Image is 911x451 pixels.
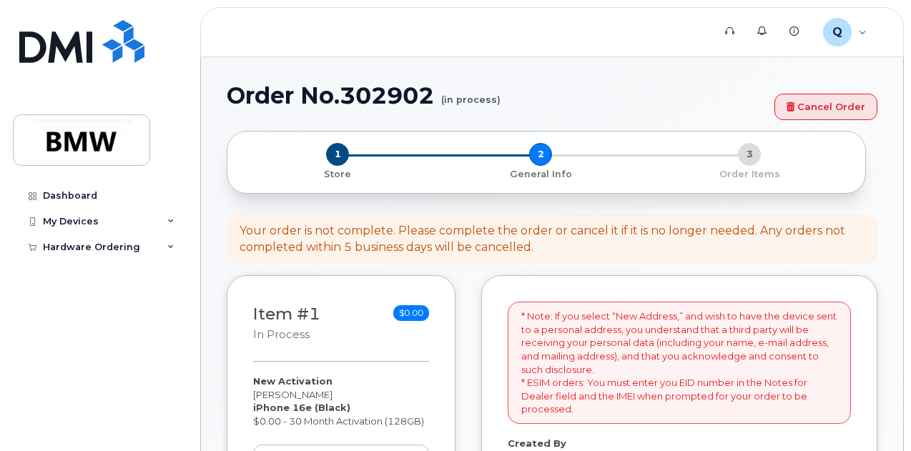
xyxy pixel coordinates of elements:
[849,389,900,440] iframe: Messenger Launcher
[253,328,310,341] small: in process
[508,437,566,450] label: Created By
[441,83,501,105] small: (in process)
[253,375,333,387] strong: New Activation
[253,305,320,342] h3: Item #1
[245,168,430,181] p: Store
[239,166,436,181] a: 1 Store
[774,94,877,120] a: Cancel Order
[253,402,350,413] strong: iPhone 16e (Black)
[326,143,349,166] span: 1
[227,83,767,108] h1: Order No.302902
[393,305,429,321] span: $0.00
[240,223,865,256] div: Your order is not complete. Please complete the order or cancel it if it is no longer needed. Any...
[521,309,837,416] p: * Note: If you select “New Address,” and wish to have the device sent to a personal address, you ...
